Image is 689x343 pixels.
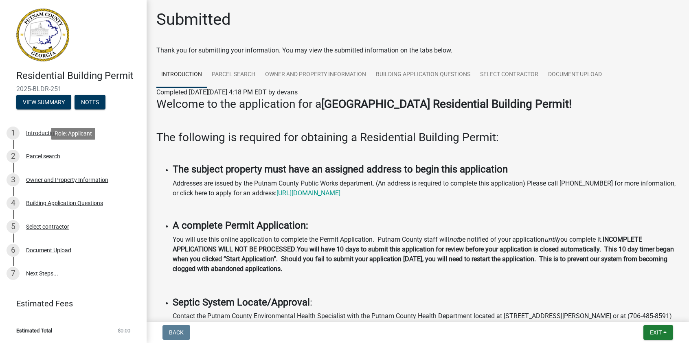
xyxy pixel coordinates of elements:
strong: The subject property must have an assigned address to begin this application [173,164,508,175]
h4: Residential Building Permit [16,70,140,82]
i: not [449,236,459,243]
div: Introduction [26,130,57,136]
a: Estimated Fees [7,295,134,312]
a: [URL][DOMAIN_NAME] [276,189,340,197]
div: 1 [7,127,20,140]
div: 7 [7,267,20,280]
div: 6 [7,244,20,257]
p: Addresses are issued by the Putnam County Public Works department. (An address is required to com... [173,179,679,198]
a: Introduction [156,62,207,88]
p: You will use this online application to complete the Permit Application. Putnam County staff will... [173,235,679,274]
button: Back [162,325,190,340]
strong: A complete Permit Application: [173,220,308,231]
span: Completed [DATE][DATE] 4:18 PM EDT by devans [156,88,298,96]
div: 2 [7,150,20,163]
div: Document Upload [26,247,71,253]
h4: : [173,297,679,308]
strong: INCOMPLETE APPLICATIONS WILL NOT BE PROCESSED [173,236,642,253]
div: 3 [7,173,20,186]
span: Estimated Total [16,328,52,333]
div: 4 [7,197,20,210]
wm-modal-confirm: Summary [16,99,71,106]
span: Exit [650,329,662,336]
h3: The following is required for obtaining a Residential Building Permit: [156,131,679,144]
div: Owner and Property Information [26,177,108,183]
strong: [GEOGRAPHIC_DATA] Residential Building Permit! [321,97,572,111]
i: until [544,236,557,243]
button: View Summary [16,95,71,109]
div: Thank you for submitting your information. You may view the submitted information on the tabs below. [156,46,679,55]
p: Contact the Putnam County Environmental Health Specialist with the Putnam County Health Departmen... [173,311,679,331]
strong: You will have 10 days to submit this application for review before your application is closed aut... [173,245,674,273]
span: 2025-BLDR-251 [16,85,130,93]
a: Owner and Property Information [260,62,371,88]
h3: Welcome to the application for a [156,97,679,111]
div: Role: Applicant [51,128,95,140]
a: Select contractor [475,62,543,88]
button: Notes [75,95,105,109]
div: 5 [7,220,20,233]
div: Building Application Questions [26,200,103,206]
a: Parcel search [207,62,260,88]
a: Document Upload [543,62,607,88]
div: Parcel search [26,153,60,159]
wm-modal-confirm: Notes [75,99,105,106]
h1: Submitted [156,10,231,29]
a: Building Application Questions [371,62,475,88]
strong: Septic System Locate/Approval [173,297,310,308]
span: Back [169,329,184,336]
span: $0.00 [118,328,130,333]
button: Exit [643,325,673,340]
div: Select contractor [26,224,69,229]
img: Putnam County, Georgia [16,9,69,61]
